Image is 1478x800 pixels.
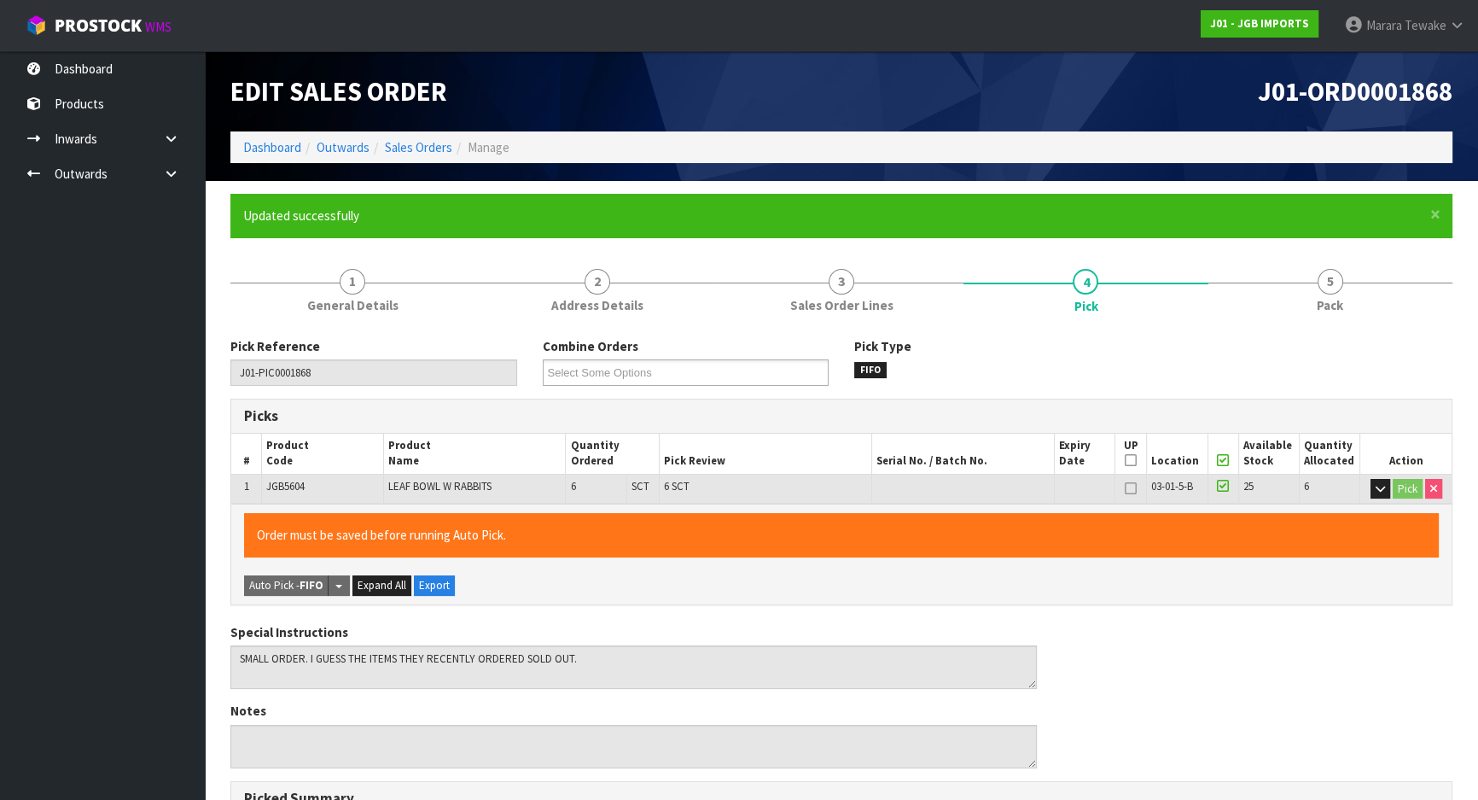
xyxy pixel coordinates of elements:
[1210,16,1309,31] strong: J01 - JGB IMPORTS
[388,479,492,493] span: LEAF BOWL W RABBITS
[566,434,660,474] th: Quantity Ordered
[1360,434,1452,474] th: Action
[664,479,690,493] span: 6 SCT
[145,19,172,35] small: WMS
[1318,269,1343,295] span: 5
[383,434,566,474] th: Product Name
[872,434,1055,474] th: Serial No. / Batch No.
[244,408,829,424] h3: Picks
[262,434,384,474] th: Product Code
[1147,434,1207,474] th: Location
[243,207,359,224] span: Updated successfully
[26,15,47,36] img: cube-alt.png
[570,479,575,493] span: 6
[1054,434,1114,474] th: Expiry Date
[230,623,348,641] label: Special Instructions
[1074,297,1097,315] span: Pick
[1317,296,1343,314] span: Pack
[1238,434,1299,474] th: Available Stock
[358,578,406,593] span: Expand All
[300,578,323,593] strong: FIFO
[854,337,911,355] label: Pick Type
[340,269,365,295] span: 1
[660,434,872,474] th: Pick Review
[1115,434,1147,474] th: UP
[414,575,455,596] button: Export
[266,479,305,493] span: JGB5604
[543,337,638,355] label: Combine Orders
[1258,75,1452,108] span: J01-ORD0001868
[231,434,262,474] th: #
[307,296,399,314] span: General Details
[854,362,887,379] span: FIFO
[631,479,649,493] span: SCT
[244,479,249,493] span: 1
[551,296,643,314] span: Address Details
[244,575,329,596] button: Auto Pick -FIFO
[1073,269,1098,295] span: 4
[352,575,411,596] button: Expand All
[585,269,610,295] span: 2
[230,337,320,355] label: Pick Reference
[317,139,369,155] a: Outwards
[790,296,893,314] span: Sales Order Lines
[1299,434,1359,474] th: Quantity Allocated
[244,513,1439,557] div: Order must be saved before running Auto Pick.
[1393,479,1423,499] button: Pick
[1151,479,1193,493] span: 03-01-5-B
[1366,17,1402,33] span: Marara
[1430,202,1440,226] span: ×
[230,75,447,108] span: Edit Sales Order
[1304,479,1309,493] span: 6
[385,139,452,155] a: Sales Orders
[468,139,509,155] span: Manage
[230,702,266,720] label: Notes
[1405,17,1446,33] span: Tewake
[243,139,301,155] a: Dashboard
[829,269,854,295] span: 3
[1243,479,1254,493] span: 25
[55,15,142,37] span: ProStock
[1201,10,1318,38] a: J01 - JGB IMPORTS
